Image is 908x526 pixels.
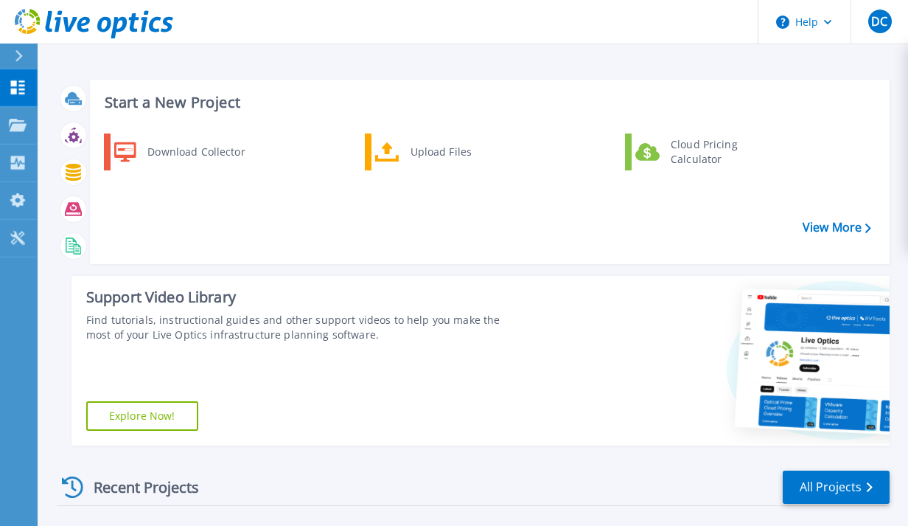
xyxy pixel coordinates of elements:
div: Cloud Pricing Calculator [663,137,772,167]
a: Explore Now! [86,401,198,431]
a: Download Collector [104,134,255,170]
div: Upload Files [403,137,512,167]
span: DC [871,15,887,27]
div: Download Collector [140,137,251,167]
div: Find tutorials, instructional guides and other support videos to help you make the most of your L... [86,313,511,342]
a: View More [803,221,871,235]
h3: Start a New Project [105,94,870,111]
a: Upload Files [365,134,516,170]
a: Cloud Pricing Calculator [625,134,776,170]
a: All Projects [783,471,890,504]
div: Recent Projects [57,469,219,505]
div: Support Video Library [86,288,511,307]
